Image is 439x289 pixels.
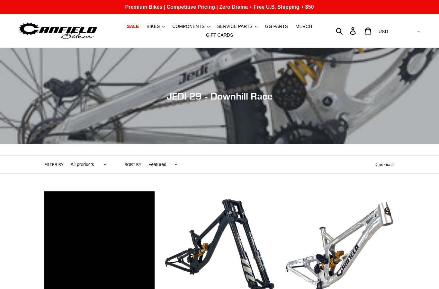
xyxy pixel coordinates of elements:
span: SERVICE PARTS [217,24,252,29]
span: GIFT CARDS [206,32,233,38]
label: Sort by [125,162,141,168]
span: BIKES [147,24,160,29]
button: BIKES [143,22,168,31]
a: MERCH [292,22,315,31]
button: SERVICE PARTS [214,22,260,31]
label: Filter by [44,162,64,168]
a: SALE [124,22,142,31]
span: MERCH [296,24,312,29]
span: JEDI 29 - Downhill Race [167,90,273,102]
a: GG PARTS [262,22,291,31]
span: SALE [127,24,139,29]
span: GG PARTS [265,24,288,29]
span: 4 products [375,162,395,167]
a: GIFT CARDS [203,31,237,39]
img: Canfield Bikes [18,21,98,41]
button: COMPONENTS [169,22,212,31]
span: COMPONENTS [172,24,204,29]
